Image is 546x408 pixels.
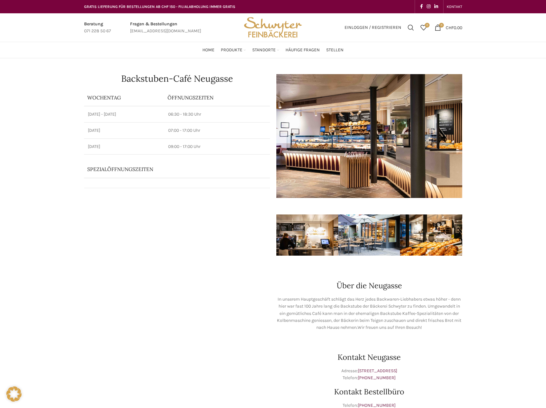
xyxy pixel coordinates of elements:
[439,23,444,28] span: 0
[87,94,161,101] p: Wochentag
[417,21,430,34] div: Meine Wunschliste
[202,47,214,53] span: Home
[221,47,242,53] span: Produkte
[88,127,161,134] p: [DATE]
[358,403,396,408] a: [PHONE_NUMBER]
[221,44,246,56] a: Produkte
[447,4,462,9] span: KONTAKT
[252,47,276,53] span: Standorte
[446,25,454,30] span: CHF
[358,375,396,380] a: [PHONE_NUMBER]
[326,44,344,56] a: Stellen
[168,143,266,150] p: 09:00 - 17:00 Uhr
[84,296,270,391] iframe: bäckerei schwyter neugasse
[84,74,270,83] h1: Backstuben-Café Neugasse
[417,21,430,34] a: 0
[286,47,320,53] span: Häufige Fragen
[87,166,249,173] p: Spezialöffnungszeiten
[425,2,432,11] a: Instagram social link
[338,214,400,256] img: schwyter-61
[276,214,338,256] img: schwyter-17
[242,24,304,30] a: Site logo
[276,388,462,396] h2: Kontakt Bestellbüro
[81,44,465,56] div: Main navigation
[202,44,214,56] a: Home
[462,214,524,256] img: schwyter-10
[446,25,462,30] bdi: 0.00
[84,21,111,35] a: Infobox link
[130,21,201,35] a: Infobox link
[358,325,422,330] span: Wir freuen uns auf Ihren Besuch!
[400,214,462,256] img: schwyter-12
[425,23,430,28] span: 0
[345,25,401,30] span: Einloggen / Registrieren
[168,127,266,134] p: 07:00 - 17:00 Uhr
[276,354,462,361] h2: Kontakt Neugasse
[252,44,279,56] a: Standorte
[168,111,266,118] p: 06:30 - 18:30 Uhr
[432,2,440,11] a: Linkedin social link
[447,0,462,13] a: KONTAKT
[84,4,235,9] span: GRATIS LIEFERUNG FÜR BESTELLUNGEN AB CHF 150 - FILIALABHOLUNG IMMER GRATIS
[418,2,425,11] a: Facebook social link
[431,21,465,34] a: 0 CHF0.00
[444,0,465,13] div: Secondary navigation
[326,47,344,53] span: Stellen
[242,13,304,42] img: Bäckerei Schwyter
[276,296,462,331] p: In unserem Hauptgeschäft schlägt das Herz jedes Backwaren-Liebhabers etwas höher - denn hier war ...
[276,282,462,290] h2: Über die Neugasse
[276,367,462,382] p: Adresse: Telefon:
[168,94,266,101] p: ÖFFNUNGSZEITEN
[341,21,405,34] a: Einloggen / Registrieren
[286,44,320,56] a: Häufige Fragen
[88,111,161,118] p: [DATE] - [DATE]
[358,368,397,373] a: [STREET_ADDRESS]
[88,143,161,150] p: [DATE]
[405,21,417,34] a: Suchen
